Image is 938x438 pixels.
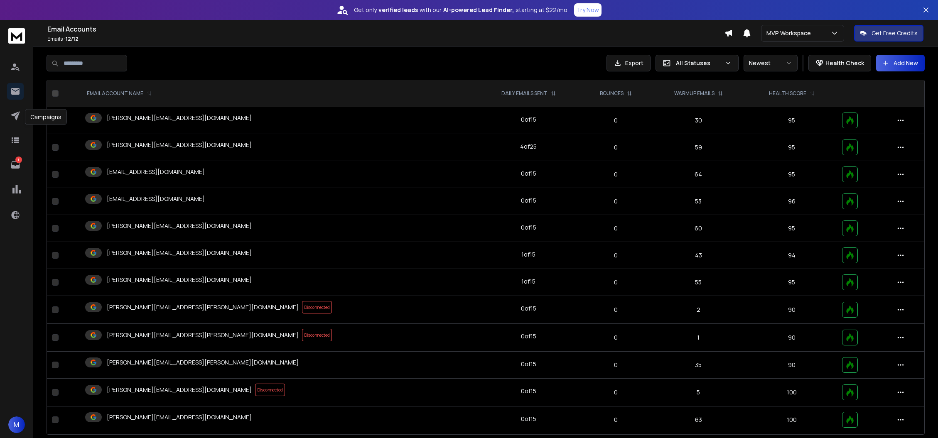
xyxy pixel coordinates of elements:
p: Health Check [825,59,864,67]
h1: Email Accounts [47,24,724,34]
p: [EMAIL_ADDRESS][DOMAIN_NAME] [107,195,205,203]
td: 63 [651,406,746,433]
div: 1 of 15 [521,277,535,286]
img: logo [8,28,25,44]
p: HEALTH SCORE [769,90,806,97]
p: Get Free Credits [872,29,918,37]
p: 0 [586,416,646,424]
button: Get Free Credits [854,25,923,42]
span: Disconnected [302,301,332,313]
td: 55 [651,269,746,296]
a: 1 [7,157,24,173]
button: M [8,416,25,433]
strong: AI-powered Lead Finder, [443,6,514,14]
p: 0 [586,361,646,369]
td: 95 [746,161,837,188]
p: Get only with our starting at $22/mo [354,6,567,14]
div: Campaigns [25,109,67,125]
div: 0 of 15 [521,387,536,395]
span: 12 / 12 [66,35,79,42]
p: Try Now [577,6,599,14]
button: Export [607,55,651,71]
td: 53 [651,188,746,215]
p: BOUNCES [600,90,624,97]
td: 95 [746,107,837,134]
p: 0 [586,251,646,259]
p: 0 [586,197,646,206]
div: 1 of 15 [521,250,535,259]
p: 0 [586,306,646,314]
p: WARMUP EMAILS [674,90,715,97]
p: [PERSON_NAME][EMAIL_ADDRESS][DOMAIN_NAME] [107,386,252,394]
td: 5 [651,379,746,406]
div: 4 of 25 [520,142,537,151]
p: 0 [586,224,646,232]
td: 100 [746,379,837,406]
td: 96 [746,188,837,215]
p: [PERSON_NAME][EMAIL_ADDRESS][PERSON_NAME][DOMAIN_NAME] [107,358,299,367]
td: 100 [746,406,837,433]
p: 0 [586,278,646,286]
td: 43 [651,242,746,269]
button: Health Check [808,55,871,71]
p: 0 [586,143,646,152]
td: 95 [746,215,837,242]
td: 59 [651,134,746,161]
div: 0 of 15 [521,304,536,313]
div: 0 of 15 [521,415,536,423]
div: 0 of 15 [521,115,536,124]
td: 64 [651,161,746,188]
p: [PERSON_NAME][EMAIL_ADDRESS][DOMAIN_NAME] [107,249,252,257]
td: 90 [746,352,837,379]
p: [PERSON_NAME][EMAIL_ADDRESS][DOMAIN_NAME] [107,222,252,230]
p: [PERSON_NAME][EMAIL_ADDRESS][PERSON_NAME][DOMAIN_NAME] [107,303,299,311]
div: 0 of 15 [521,360,536,368]
p: [PERSON_NAME][EMAIL_ADDRESS][DOMAIN_NAME] [107,141,252,149]
p: 1 [15,157,22,163]
p: 0 [586,170,646,179]
div: 0 of 15 [521,169,536,178]
td: 95 [746,269,837,296]
div: EMAIL ACCOUNT NAME [87,90,152,97]
td: 95 [746,134,837,161]
span: Disconnected [255,384,285,396]
p: Emails : [47,36,724,42]
p: [PERSON_NAME][EMAIL_ADDRESS][PERSON_NAME][DOMAIN_NAME] [107,331,299,339]
td: 94 [746,242,837,269]
p: DAILY EMAILS SENT [501,90,548,97]
button: Add New [876,55,925,71]
td: 2 [651,296,746,324]
p: All Statuses [676,59,722,67]
button: Try Now [574,3,602,17]
button: Newest [744,55,798,71]
div: 0 of 15 [521,223,536,232]
div: 0 of 15 [521,332,536,340]
p: MVP Workspace [766,29,814,37]
p: [PERSON_NAME][EMAIL_ADDRESS][DOMAIN_NAME] [107,413,252,421]
td: 1 [651,324,746,352]
p: [PERSON_NAME][EMAIL_ADDRESS][DOMAIN_NAME] [107,114,252,122]
span: Disconnected [302,329,332,341]
td: 90 [746,296,837,324]
p: 0 [586,116,646,125]
p: 0 [586,333,646,342]
td: 60 [651,215,746,242]
strong: verified leads [378,6,418,14]
td: 35 [651,352,746,379]
p: 0 [586,388,646,396]
p: [PERSON_NAME][EMAIL_ADDRESS][DOMAIN_NAME] [107,276,252,284]
td: 30 [651,107,746,134]
td: 90 [746,324,837,352]
p: [EMAIL_ADDRESS][DOMAIN_NAME] [107,168,205,176]
div: 0 of 15 [521,196,536,205]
